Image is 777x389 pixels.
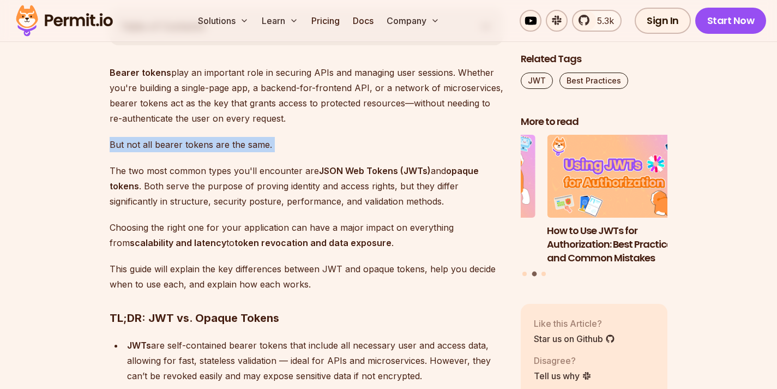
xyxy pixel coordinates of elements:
a: How to Use JWTs for Authorization: Best Practices and Common MistakesHow to Use JWTs for Authoriz... [547,135,694,265]
a: 5.3k [572,10,622,32]
button: Go to slide 3 [541,272,546,276]
p: Like this Article? [534,317,615,330]
p: are self-contained bearer tokens that include all necessary user and access data, allowing for fa... [127,338,503,384]
h3: Why JWTs Can’t Handle AI Agent Access [388,224,535,252]
a: Star us on Github [534,332,615,345]
strong: JWTs [127,340,151,351]
h2: More to read [521,115,668,129]
div: Posts [521,135,668,278]
button: Company [382,10,444,32]
strong: opaque tokens [110,165,479,191]
a: Docs [348,10,378,32]
p: play an important role in securing APIs and managing user sessions. Whether you're building a sin... [110,65,503,126]
p: This guide will explain the key differences between JWT and opaque tokens, help you decide when t... [110,261,503,292]
strong: JSON Web Tokens (JWTs) [319,165,431,176]
strong: Bearer tokens [110,67,171,78]
p: The two most common types you'll encounter are and . Both serve the purpose of proving identity a... [110,163,503,209]
strong: token revocation and data exposure [234,237,391,248]
button: Go to slide 1 [522,272,527,276]
a: Tell us why [534,369,592,382]
span: 5.3k [591,14,614,27]
a: Start Now [695,8,767,34]
strong: TL;DR: JWT vs. Opaque Tokens [110,312,279,325]
button: Go to slide 2 [532,272,537,277]
p: Disagree? [534,354,592,367]
a: Best Practices [559,73,628,89]
button: Learn [257,10,303,32]
h3: How to Use JWTs for Authorization: Best Practices and Common Mistakes [547,224,694,265]
button: Solutions [194,10,253,32]
li: 1 of 3 [388,135,535,265]
h2: Related Tags [521,52,668,66]
strong: scalability and latency [130,237,226,248]
a: Sign In [635,8,691,34]
img: Permit logo [11,2,118,39]
li: 2 of 3 [547,135,694,265]
a: JWT [521,73,553,89]
a: Pricing [307,10,344,32]
img: How to Use JWTs for Authorization: Best Practices and Common Mistakes [547,135,694,218]
p: But not all bearer tokens are the same. [110,137,503,152]
p: Choosing the right one for your application can have a major impact on everything from to . [110,220,503,250]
